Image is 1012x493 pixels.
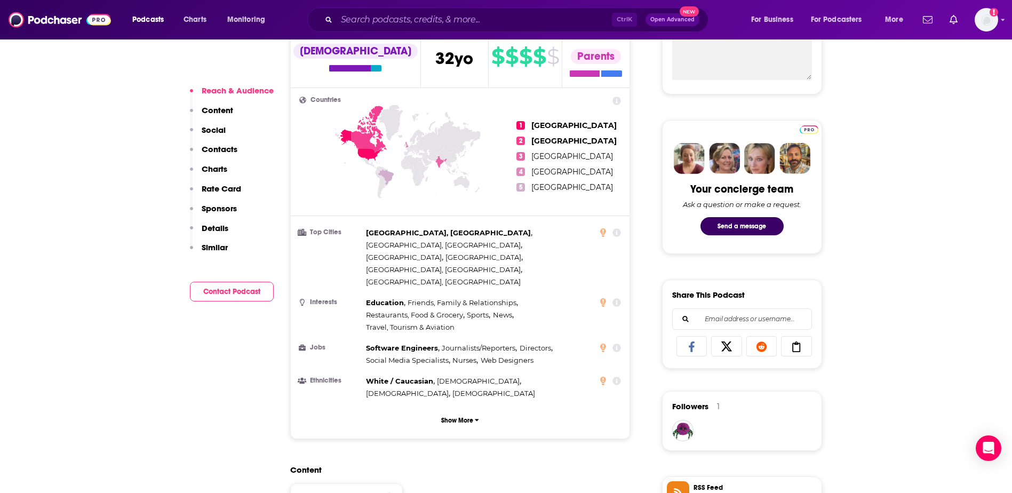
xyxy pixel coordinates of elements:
[366,342,440,354] span: ,
[578,27,611,41] span: Parental Status
[520,344,551,352] span: Directors
[317,7,719,32] div: Search podcasts, credits, & more...
[435,48,473,69] span: 32 yo
[519,48,532,65] span: $
[366,264,522,276] span: ,
[683,200,801,209] div: Ask a question or make a request.
[220,11,279,28] button: open menu
[202,242,228,252] p: Similar
[547,48,559,65] span: $
[975,8,998,31] button: Show profile menu
[442,344,515,352] span: Journalists/Reporters
[366,228,531,237] span: [GEOGRAPHIC_DATA], [GEOGRAPHIC_DATA]
[674,143,705,174] img: Sydney Profile
[800,124,818,134] a: Pro website
[481,356,533,364] span: Web Designers
[800,125,818,134] img: Podchaser Pro
[531,167,613,177] span: [GEOGRAPHIC_DATA]
[202,184,241,194] p: Rate Card
[516,183,525,192] span: 5
[190,164,227,184] button: Charts
[227,12,265,27] span: Monitoring
[310,97,341,104] span: Countries
[366,265,521,274] span: [GEOGRAPHIC_DATA], [GEOGRAPHIC_DATA]
[366,387,450,400] span: ,
[975,8,998,31] img: User Profile
[177,11,213,28] a: Charts
[452,354,478,367] span: ,
[804,11,878,28] button: open menu
[366,377,433,385] span: White / Caucasian
[442,342,517,354] span: ,
[744,11,807,28] button: open menu
[366,298,404,307] span: Education
[990,8,998,17] svg: Add a profile image
[744,143,775,174] img: Jules Profile
[746,336,777,356] a: Share on Reddit
[366,356,449,364] span: Social Media Specialists
[366,297,405,309] span: ,
[366,309,465,321] span: ,
[711,336,742,356] a: Share on X/Twitter
[299,410,621,430] button: Show More
[516,168,525,176] span: 4
[437,375,521,387] span: ,
[437,377,520,385] span: [DEMOGRAPHIC_DATA]
[681,309,803,329] input: Email address or username...
[299,377,362,384] h3: Ethnicities
[672,308,812,330] div: Search followers
[366,311,463,319] span: Restaurants, Food & Grocery
[202,223,228,233] p: Details
[445,251,523,264] span: ,
[190,282,274,301] button: Contact Podcast
[202,125,226,135] p: Social
[190,223,228,243] button: Details
[9,10,111,30] img: Podchaser - Follow, Share and Rate Podcasts
[190,125,226,145] button: Social
[717,402,720,411] div: 1
[337,11,612,28] input: Search podcasts, credits, & more...
[751,12,793,27] span: For Business
[672,290,745,300] h3: Share This Podcast
[672,420,694,441] a: adonohoe
[366,354,450,367] span: ,
[467,311,489,319] span: Sports
[190,203,237,223] button: Sponsors
[366,277,521,286] span: [GEOGRAPHIC_DATA], [GEOGRAPHIC_DATA]
[945,11,962,29] a: Show notifications dropdown
[533,48,546,65] span: $
[646,13,699,26] button: Open AdvancedNew
[493,311,512,319] span: News
[516,121,525,130] span: 1
[190,184,241,203] button: Rate Card
[445,253,521,261] span: [GEOGRAPHIC_DATA]
[202,85,274,96] p: Reach & Audience
[493,309,514,321] span: ,
[202,144,237,154] p: Contacts
[132,12,164,27] span: Podcasts
[366,251,443,264] span: ,
[299,229,362,236] h3: Top Cities
[531,121,617,130] span: [GEOGRAPHIC_DATA]
[694,483,817,492] span: RSS Feed
[520,342,553,354] span: ,
[700,217,784,235] button: Send a message
[878,11,917,28] button: open menu
[919,11,937,29] a: Show notifications dropdown
[690,182,793,196] div: Your concierge team
[779,143,810,174] img: Jon Profile
[531,136,617,146] span: [GEOGRAPHIC_DATA]
[190,85,274,105] button: Reach & Audience
[190,105,233,125] button: Content
[202,203,237,213] p: Sponsors
[125,11,178,28] button: open menu
[366,344,438,352] span: Software Engineers
[366,375,435,387] span: ,
[709,143,740,174] img: Barbara Profile
[366,253,442,261] span: [GEOGRAPHIC_DATA]
[366,241,521,249] span: [GEOGRAPHIC_DATA], [GEOGRAPHIC_DATA]
[366,323,455,331] span: Travel, Tourism & Aviation
[202,105,233,115] p: Content
[650,17,695,22] span: Open Advanced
